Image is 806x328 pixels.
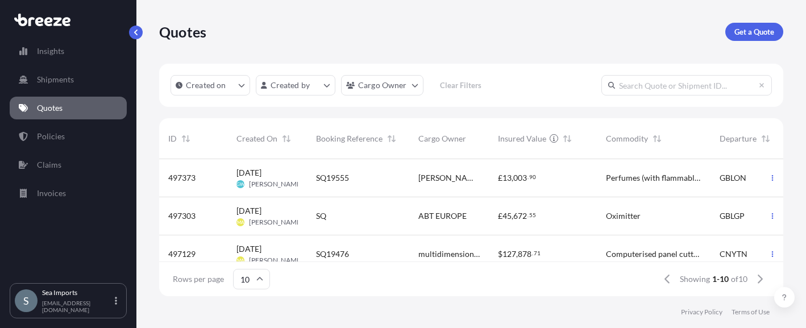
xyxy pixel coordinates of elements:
[529,175,536,179] span: 90
[498,212,502,220] span: £
[42,300,113,313] p: [EMAIL_ADDRESS][DOMAIN_NAME]
[720,248,747,260] span: CNYTN
[502,212,512,220] span: 45
[10,68,127,91] a: Shipments
[720,133,757,144] span: Departure
[316,248,349,260] span: SQ19476
[316,133,383,144] span: Booking Reference
[236,205,261,217] span: [DATE]
[249,256,303,265] span: [PERSON_NAME]
[186,80,226,91] p: Created on
[37,102,63,114] p: Quotes
[37,188,66,199] p: Invoices
[168,133,177,144] span: ID
[10,182,127,205] a: Invoices
[529,213,536,217] span: 55
[418,210,467,222] span: ABT EUROPE
[23,295,29,306] span: S
[606,172,701,184] span: Perfumes (with flammable solvents)
[256,75,335,96] button: createdBy Filter options
[37,74,74,85] p: Shipments
[249,218,303,227] span: [PERSON_NAME]
[498,133,546,144] span: Insured Value
[534,251,541,255] span: 71
[10,97,127,119] a: Quotes
[10,40,127,63] a: Insights
[237,255,244,266] span: MA
[179,132,193,146] button: Sort
[734,26,774,38] p: Get a Quote
[429,76,493,94] button: Clear Filters
[249,180,303,189] span: [PERSON_NAME]
[42,288,113,297] p: Sea Imports
[606,133,648,144] span: Commodity
[358,80,407,91] p: Cargo Owner
[418,248,480,260] span: multidimensionfreight
[712,273,729,285] span: 1-10
[731,273,747,285] span: of 10
[37,45,64,57] p: Insights
[236,133,277,144] span: Created On
[680,273,710,285] span: Showing
[532,251,533,255] span: .
[237,217,244,228] span: MA
[341,75,423,96] button: cargoOwner Filter options
[513,212,527,220] span: 672
[502,250,516,258] span: 127
[236,167,261,178] span: [DATE]
[527,213,529,217] span: .
[759,132,772,146] button: Sort
[512,212,513,220] span: ,
[168,248,196,260] span: 497129
[171,75,250,96] button: createdOn Filter options
[560,132,574,146] button: Sort
[527,175,529,179] span: .
[606,210,641,222] span: Oximitter
[385,132,398,146] button: Sort
[502,174,512,182] span: 13
[10,125,127,148] a: Policies
[681,308,722,317] a: Privacy Policy
[606,248,701,260] span: Computerised panel cutter machine
[498,250,502,258] span: $
[168,172,196,184] span: 497373
[498,174,502,182] span: £
[418,133,466,144] span: Cargo Owner
[725,23,783,41] a: Get a Quote
[316,172,349,184] span: SQ19555
[280,132,293,146] button: Sort
[236,178,244,190] span: GW
[10,153,127,176] a: Claims
[316,210,326,222] span: SQ
[418,172,480,184] span: [PERSON_NAME]
[173,273,224,285] span: Rows per page
[159,23,206,41] p: Quotes
[601,75,772,96] input: Search Quote or Shipment ID...
[168,210,196,222] span: 497303
[512,174,513,182] span: ,
[720,172,746,184] span: GBLON
[732,308,770,317] a: Terms of Use
[37,159,61,171] p: Claims
[513,174,527,182] span: 003
[236,243,261,255] span: [DATE]
[518,250,531,258] span: 878
[650,132,664,146] button: Sort
[271,80,310,91] p: Created by
[516,250,518,258] span: ,
[720,210,745,222] span: GBLGP
[37,131,65,142] p: Policies
[440,80,481,91] p: Clear Filters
